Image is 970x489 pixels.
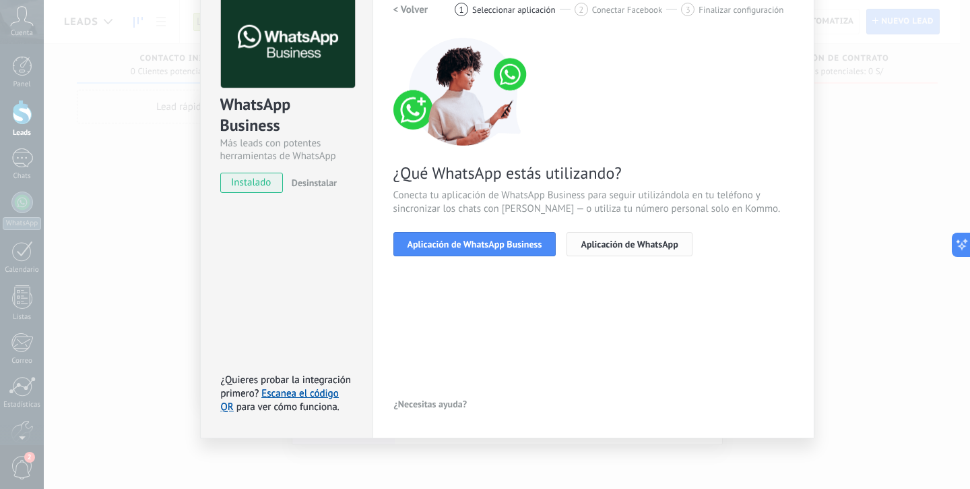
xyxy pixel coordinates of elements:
button: Aplicación de WhatsApp Business [393,232,556,256]
span: 1 [459,4,464,16]
span: Finalizar configuración [699,5,783,15]
span: ¿Necesitas ayuda? [394,399,467,409]
span: Conecta tu aplicación de WhatsApp Business para seguir utilizándola en tu teléfono y sincronizar ... [393,189,794,216]
button: ¿Necesitas ayuda? [393,394,468,414]
span: 3 [686,4,690,16]
span: instalado [221,173,282,193]
span: para ver cómo funciona. [236,401,339,413]
button: Aplicación de WhatsApp [567,232,692,256]
span: Desinstalar [292,177,337,189]
button: Desinstalar [286,173,337,193]
span: Aplicación de WhatsApp [581,239,678,249]
div: WhatsApp Business [220,94,353,137]
span: Aplicación de WhatsApp Business [408,239,542,249]
span: 2 [579,4,583,16]
img: connect number [393,38,535,146]
span: Conectar Facebook [592,5,663,15]
a: Escanea el código QR [221,387,339,413]
span: ¿Qué WhatsApp estás utilizando? [393,163,794,183]
div: Más leads con potentes herramientas de WhatsApp [220,137,353,163]
span: ¿Quieres probar la integración primero? [221,374,352,400]
h2: < Volver [393,3,428,16]
span: Seleccionar aplicación [472,5,556,15]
